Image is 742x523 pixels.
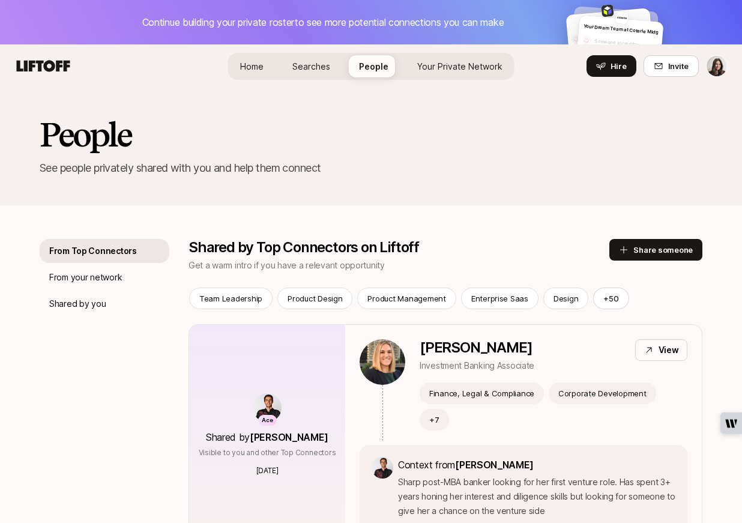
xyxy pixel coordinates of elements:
a: Home [231,55,273,77]
img: default-avatar.svg [581,35,592,46]
p: From your network [49,270,122,285]
span: [PERSON_NAME] [455,459,534,471]
p: Product Management [367,292,445,304]
p: Design [553,292,578,304]
p: Visible to you and other Top Connectors [199,447,336,458]
img: 1c59e8ec_8634_40dd_899e_149330d540d9.jpg [616,11,629,24]
p: From Top Connectors [49,244,137,258]
p: Sharp post-MBA banker looking for her first venture role. Has spent 3+ years honing her interest ... [398,475,675,518]
span: Your Private Network [417,61,502,71]
p: [PERSON_NAME] [420,339,534,356]
p: Someone incredible [594,37,659,50]
p: See people privately shared with you and help them connect [40,160,702,177]
img: Gabrielle Dalvet [707,56,727,76]
img: fed107b7_b30b_469d_b8e8_58954bb39320.jpg [602,4,614,17]
span: People [359,61,388,71]
p: Shared by you [49,297,106,311]
a: People [349,55,398,77]
p: Ace [262,416,273,426]
span: [PERSON_NAME] [250,431,328,443]
p: Finance, Legal & Compliance [429,387,534,399]
img: ACg8ocKfD4J6FzG9_HAYQ9B8sLvPSEBLQEDmbHTY_vjoi9sRmV9s2RKt=s160-c [253,393,282,422]
p: Get a warm intro if you have a relevant opportunity [189,258,609,273]
button: +50 [593,288,629,309]
p: View [659,343,679,357]
button: Invite [644,55,699,77]
button: +7 [420,409,449,431]
p: Continue building your private roster [142,14,504,30]
p: [DATE] [256,465,279,476]
span: Home [240,61,264,71]
img: default-avatar.svg [571,33,582,44]
span: Your Dream Team at Coterie Mktg [584,23,659,35]
button: Gabrielle Dalvet [706,55,728,77]
p: Investment Banking Associate [420,358,534,373]
img: ACg8ocKfD4J6FzG9_HAYQ9B8sLvPSEBLQEDmbHTY_vjoi9sRmV9s2RKt=s160-c [372,457,393,479]
p: Corporate Development [558,387,647,399]
p: Product Design [288,292,342,304]
button: Hire [587,55,636,77]
p: Shared by Top Connectors on Liftoff [189,239,609,256]
h2: People [40,116,131,153]
img: 26964379_22cb_4a03_bc52_714bb9ec3ccc.jpg [360,339,405,385]
p: Shared by [206,429,328,445]
p: Team Leadership [199,292,262,304]
p: Context from [398,457,675,473]
a: Your Private Network [408,55,512,77]
span: Hire [611,60,627,72]
span: to see more potential connections you can make [295,16,504,28]
button: Share someone [609,239,702,261]
p: Enterprise Saas [471,292,528,304]
span: Invite [668,60,689,72]
span: Searches [292,61,330,71]
a: Searches [283,55,340,77]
